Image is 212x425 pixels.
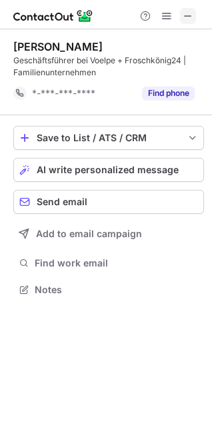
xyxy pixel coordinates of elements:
div: [PERSON_NAME] [13,40,103,53]
button: Send email [13,190,204,214]
button: save-profile-one-click [13,126,204,150]
button: AI write personalized message [13,158,204,182]
button: Add to email campaign [13,222,204,246]
img: ContactOut v5.3.10 [13,8,93,24]
span: Add to email campaign [36,228,142,239]
div: Save to List / ATS / CRM [37,133,181,143]
button: Notes [13,280,204,299]
button: Reveal Button [142,87,195,100]
span: Find work email [35,257,199,269]
span: Notes [35,284,199,296]
span: Send email [37,197,87,207]
button: Find work email [13,254,204,272]
span: AI write personalized message [37,165,179,175]
div: Geschäftsführer bei Voelpe + Froschkönig24 | Familienunternehmen [13,55,204,79]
